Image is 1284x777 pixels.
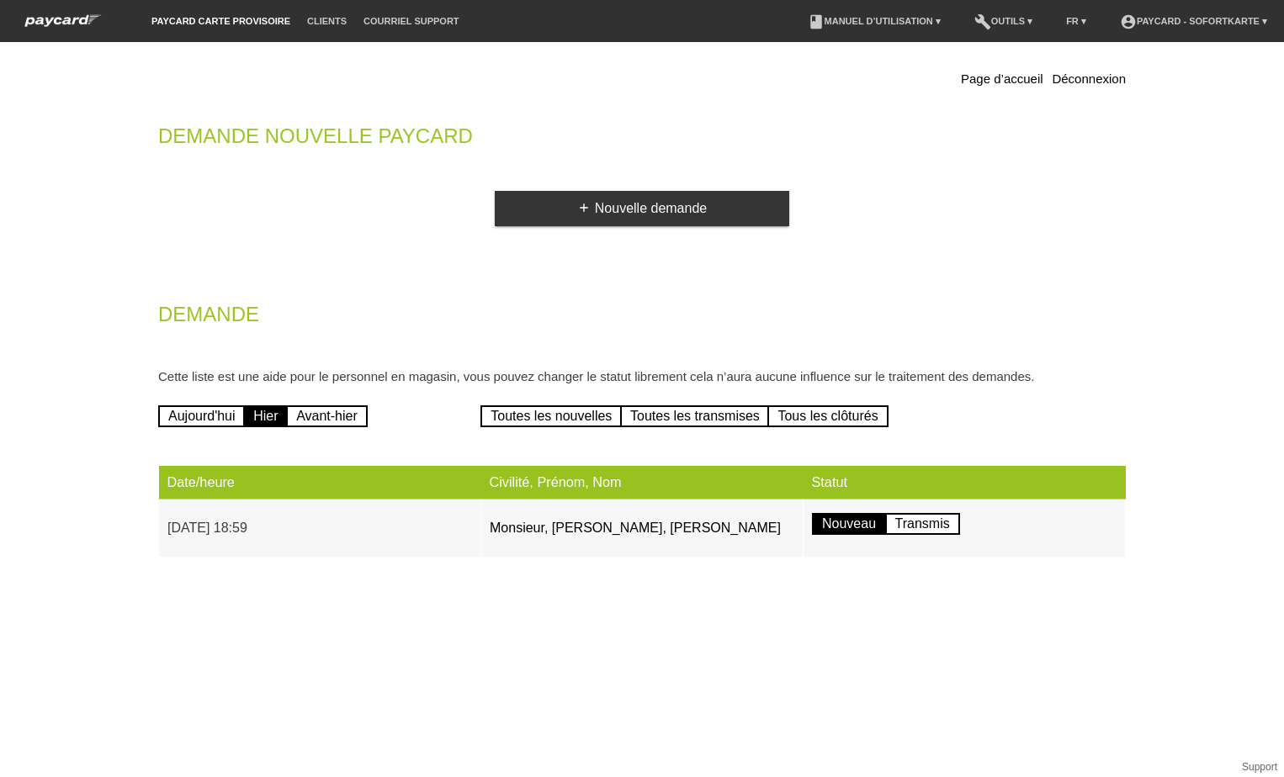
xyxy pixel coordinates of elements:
a: Aujourd'hui [158,405,246,427]
th: Civilité, Prénom, Nom [481,466,804,499]
i: build [974,13,991,30]
a: Hier [243,405,288,427]
a: Toutes les nouvelles [480,405,622,427]
th: Date/heure [159,466,481,499]
td: [DATE] 18:59 [159,499,481,558]
a: Déconnexion [1052,71,1126,86]
a: paycard Sofortkarte [17,19,109,32]
a: FR ▾ [1058,16,1095,26]
a: Page d’accueil [961,71,1043,86]
a: Nouveau [812,513,886,535]
a: Monsieur, [PERSON_NAME], [PERSON_NAME] [490,521,781,535]
a: account_circlepaycard - Sofortkarte ▾ [1112,16,1276,26]
a: Clients [299,16,355,26]
a: Tous les clôturés [767,405,888,427]
a: paycard carte provisoire [143,16,299,26]
a: Transmis [885,513,960,535]
h2: Demande nouvelle Paycard [158,128,1126,153]
a: Toutes les transmises [620,405,770,427]
i: account_circle [1120,13,1137,30]
a: addNouvelle demande [495,191,789,226]
a: bookManuel d’utilisation ▾ [799,16,949,26]
a: Support [1242,761,1277,773]
i: book [808,13,825,30]
i: add [577,201,591,214]
a: buildOutils ▾ [966,16,1041,26]
h2: Demande [158,306,1126,331]
th: Statut [804,466,1126,499]
a: Avant-hier [286,405,368,427]
p: Cette liste est une aide pour le personnel en magasin, vous pouvez changer le statut librement ce... [158,369,1126,383]
img: paycard Sofortkarte [17,12,109,29]
a: Courriel Support [355,16,467,26]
